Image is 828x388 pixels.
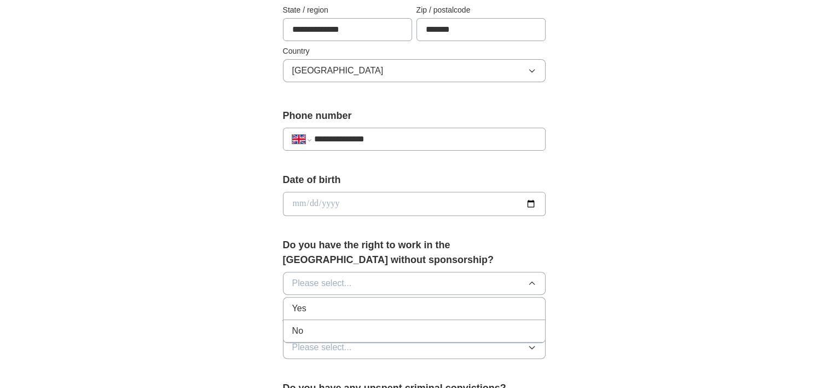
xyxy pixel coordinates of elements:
[292,324,303,338] span: No
[283,4,412,16] label: State / region
[416,4,546,16] label: Zip / postalcode
[283,173,546,187] label: Date of birth
[283,238,546,267] label: Do you have the right to work in the [GEOGRAPHIC_DATA] without sponsorship?
[283,59,546,82] button: [GEOGRAPHIC_DATA]
[292,64,384,77] span: [GEOGRAPHIC_DATA]
[283,45,546,57] label: Country
[292,341,352,354] span: Please select...
[292,277,352,290] span: Please select...
[283,109,546,123] label: Phone number
[283,272,546,295] button: Please select...
[283,336,546,359] button: Please select...
[292,302,306,315] span: Yes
